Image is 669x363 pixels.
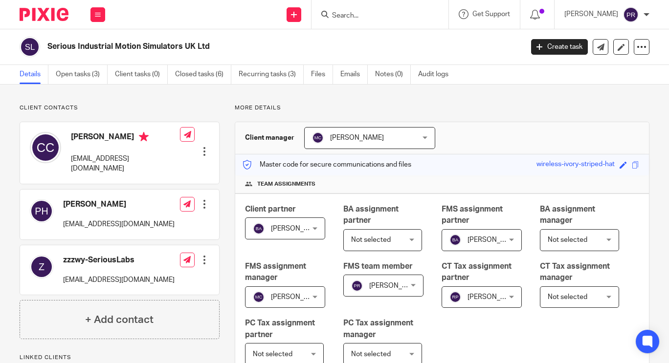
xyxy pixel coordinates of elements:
span: Not selected [548,294,587,300]
a: Recurring tasks (3) [239,65,304,84]
h2: Serious Industrial Motion Simulators UK Ltd [47,42,423,52]
img: Pixie [20,8,68,21]
span: [PERSON_NAME] [330,134,384,141]
a: Details [20,65,48,84]
a: Client tasks (0) [115,65,168,84]
img: svg%3E [351,280,363,292]
p: Master code for secure communications and files [243,160,411,170]
span: [PERSON_NAME] [468,236,521,243]
span: Not selected [351,351,391,358]
img: svg%3E [30,199,53,223]
img: svg%3E [20,37,40,57]
h4: [PERSON_NAME] [63,199,175,210]
span: Get Support [472,11,510,18]
img: svg%3E [623,7,639,22]
span: Not selected [548,236,587,243]
span: CT Tax assignment partner [442,262,512,281]
a: Audit logs [418,65,456,84]
span: FMS assignment manager [245,262,306,281]
a: Closed tasks (6) [175,65,231,84]
p: More details [235,104,649,112]
span: [PERSON_NAME] [271,225,325,232]
i: Primary [139,132,149,142]
img: svg%3E [312,132,324,144]
img: svg%3E [253,291,265,303]
span: [PERSON_NAME] [369,282,423,289]
a: Notes (0) [375,65,411,84]
span: CT Tax assignment manager [540,262,610,281]
input: Search [331,12,419,21]
img: svg%3E [30,255,53,278]
span: PC Tax assignment partner [245,319,315,338]
span: Team assignments [257,180,315,188]
h4: zzzwy-SeriousLabs [63,255,175,265]
img: svg%3E [449,234,461,246]
span: BA assignment manager [540,205,595,224]
span: Not selected [253,351,292,358]
span: PC Tax assignment manager [343,319,413,338]
span: Not selected [351,236,391,243]
div: wireless-ivory-striped-hat [536,159,615,171]
span: Client partner [245,205,296,213]
p: [EMAIL_ADDRESS][DOMAIN_NAME] [63,219,175,229]
a: Files [311,65,333,84]
a: Open tasks (3) [56,65,108,84]
span: FMS team member [343,262,413,270]
span: [PERSON_NAME] [271,294,325,300]
span: BA assignment partner [343,205,399,224]
img: svg%3E [253,223,265,235]
span: [PERSON_NAME] [468,294,521,300]
p: Client contacts [20,104,220,112]
p: Linked clients [20,354,220,362]
span: FMS assignment partner [442,205,503,224]
a: Create task [531,39,588,55]
img: svg%3E [30,132,61,163]
h4: + Add contact [85,312,154,327]
a: Emails [340,65,368,84]
h4: [PERSON_NAME] [71,132,180,144]
p: [EMAIL_ADDRESS][DOMAIN_NAME] [63,275,175,285]
h3: Client manager [245,133,294,143]
img: svg%3E [449,291,461,303]
p: [PERSON_NAME] [564,9,618,19]
p: [EMAIL_ADDRESS][DOMAIN_NAME] [71,154,180,174]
